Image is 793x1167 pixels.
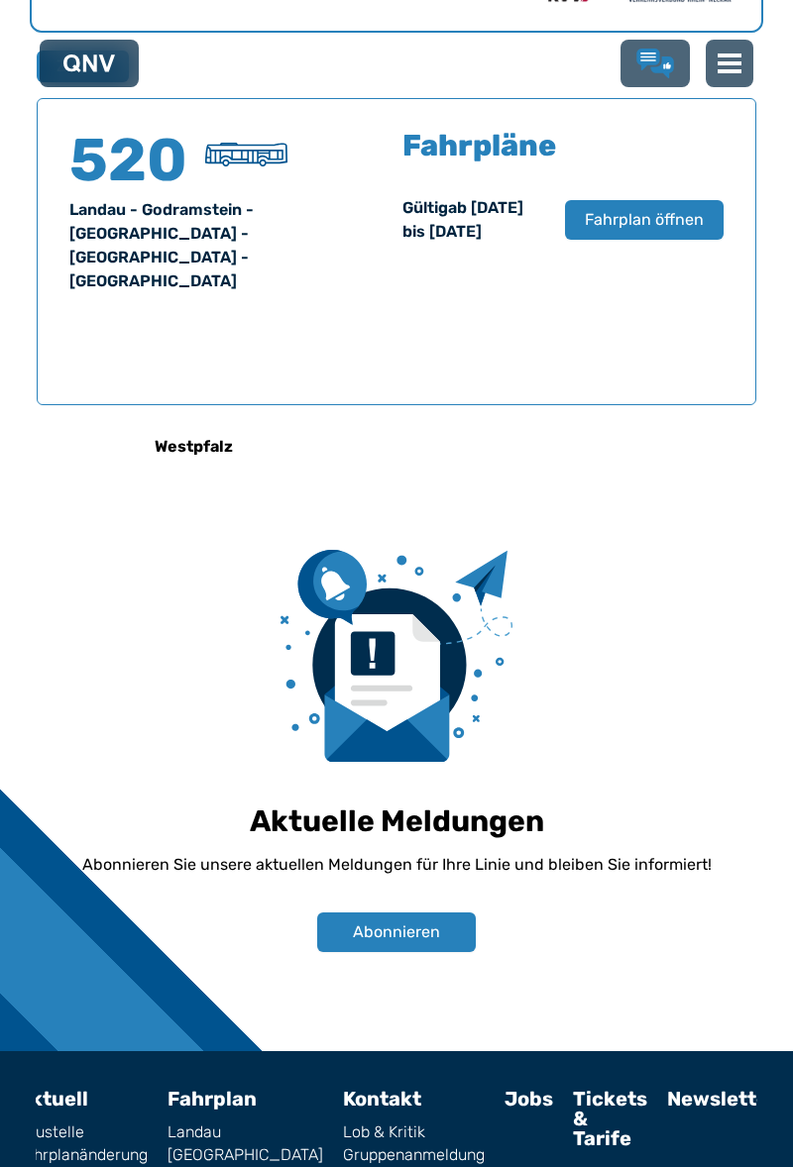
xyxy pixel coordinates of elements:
[82,853,712,877] p: Abonnieren Sie unsere aktuellen Meldungen für Ihre Linie und bleiben Sie informiert!
[343,1087,421,1111] a: Kontakt
[667,1087,777,1111] a: Newsletter
[69,198,391,293] div: Landau - Godramstein - [GEOGRAPHIC_DATA] - [GEOGRAPHIC_DATA] - [GEOGRAPHIC_DATA]
[343,1124,485,1140] a: Lob & Kritik
[565,200,724,240] button: Fahrplan öffnen
[636,49,674,78] a: Lob & Kritik
[353,920,440,944] span: Abonnieren
[37,51,116,82] a: Zurück
[17,1087,88,1111] a: Aktuell
[317,912,476,952] button: Abonnieren
[718,52,741,75] img: menu
[61,423,325,471] a: Westpfalz
[168,1087,257,1111] a: Fahrplan
[17,1124,148,1140] a: Baustelle
[147,431,241,463] h6: Westpfalz
[505,1087,553,1111] a: Jobs
[343,1147,485,1163] a: Gruppenanmeldung
[402,196,545,244] div: Gültig ab [DATE] bis [DATE]
[250,803,544,839] h1: Aktuelle Meldungen
[402,131,556,160] h5: Fahrpläne
[69,131,188,190] h4: 520
[585,208,704,232] span: Fahrplan öffnen
[63,48,115,79] a: QNV Logo
[63,54,115,72] img: QNV Logo
[37,51,129,82] button: Zurück
[205,143,287,166] img: Überlandbus
[168,1147,323,1163] a: [GEOGRAPHIC_DATA]
[281,550,512,762] img: newsletter
[168,1124,323,1140] a: Landau
[573,1087,647,1150] a: Tickets & Tarife
[17,1147,148,1163] a: Fahrplanänderung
